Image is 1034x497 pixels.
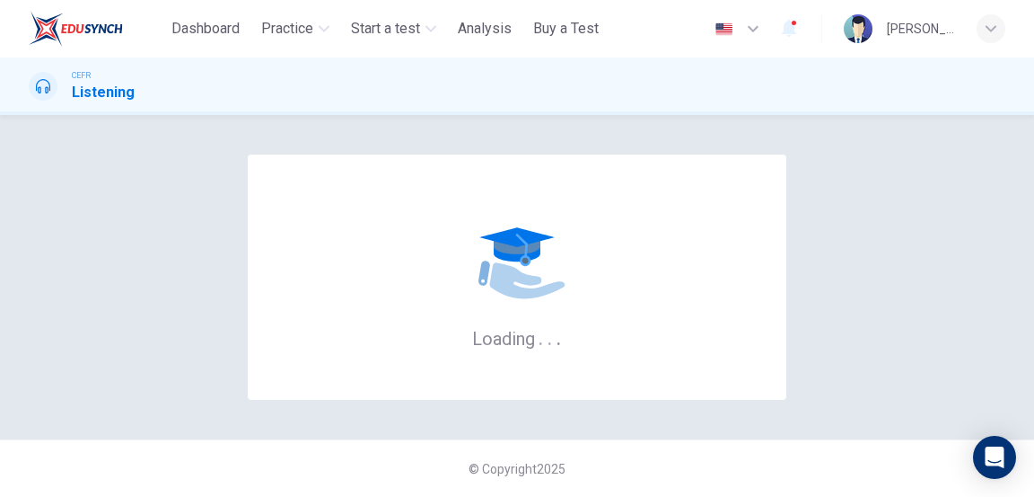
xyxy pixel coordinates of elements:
[261,18,313,40] span: Practice
[538,322,544,351] h6: .
[844,14,872,43] img: Profile picture
[72,82,135,103] h1: Listening
[713,22,735,36] img: en
[556,322,562,351] h6: .
[29,11,164,47] a: ELTC logo
[171,18,240,40] span: Dashboard
[472,326,562,350] h6: Loading
[469,462,565,476] span: © Copyright 2025
[451,13,519,45] button: Analysis
[344,13,443,45] button: Start a test
[533,18,599,40] span: Buy a Test
[547,322,553,351] h6: .
[887,18,955,40] div: [PERSON_NAME]
[254,13,337,45] button: Practice
[164,13,247,45] button: Dashboard
[29,11,123,47] img: ELTC logo
[72,69,91,82] span: CEFR
[973,436,1016,479] div: Open Intercom Messenger
[351,18,420,40] span: Start a test
[458,18,512,40] span: Analysis
[526,13,606,45] button: Buy a Test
